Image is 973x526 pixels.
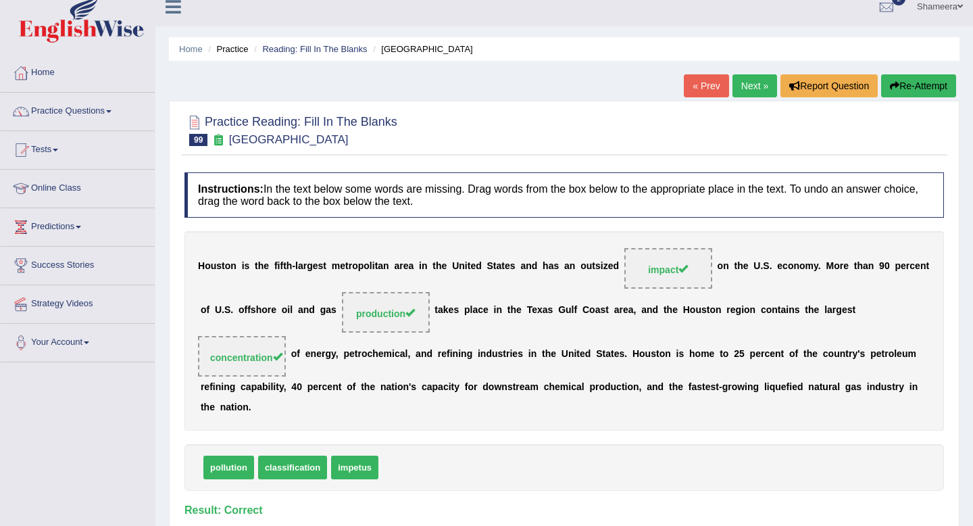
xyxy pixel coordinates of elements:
b: n [868,261,874,272]
b: l [290,305,293,316]
b: i [465,261,468,272]
a: Practice Questions [1,93,155,126]
b: u [566,305,572,316]
b: o [799,261,805,272]
b: f [447,349,450,360]
b: . [230,305,233,316]
b: n [230,261,236,272]
b: m [332,261,340,272]
b: u [211,261,217,272]
b: a [614,305,620,316]
b: U [562,349,568,360]
b: s [245,261,250,272]
b: l [295,261,298,272]
b: e [316,349,322,360]
b: e [843,261,849,272]
b: e [403,261,409,272]
b: n [453,349,459,360]
b: r [399,261,403,272]
b: i [494,305,497,316]
b: s [701,305,707,316]
b: C [582,305,589,316]
a: Reading: Fill In The Blanks [262,44,367,54]
b: s [651,349,656,360]
b: c [478,305,483,316]
b: n [750,305,756,316]
b: U [452,261,459,272]
b: l [824,305,827,316]
b: o [205,261,211,272]
b: t [854,261,857,272]
b: i [574,349,576,360]
b: t [345,261,349,272]
b: f [297,349,300,360]
b: s [498,349,503,360]
b: o [361,349,368,360]
b: o [352,261,358,272]
b: s [619,349,624,360]
b: o [364,261,370,272]
b: o [225,261,231,272]
b: l [370,261,372,272]
b: h [857,261,863,272]
a: Predictions [1,208,155,242]
b: . [770,261,772,272]
a: Next » [732,74,777,97]
b: c [761,305,766,316]
b: e [623,305,628,316]
span: Drop target [198,336,286,377]
b: s [318,261,324,272]
b: g [320,305,326,316]
b: r [906,261,909,272]
b: d [585,349,591,360]
b: t [323,261,326,272]
b: S [487,261,493,272]
b: r [303,261,307,272]
b: i [419,261,422,272]
b: t [852,305,855,316]
b: n [422,261,428,272]
b: a [827,305,832,316]
b: i [509,349,512,360]
b: f [247,305,251,316]
b: t [501,261,505,272]
b: t [434,305,438,316]
b: s [595,261,601,272]
b: i [458,349,461,360]
b: r [619,305,622,316]
b: i [287,305,290,316]
b: a [781,305,787,316]
b: 0 [884,261,890,272]
b: p [358,261,364,272]
b: o [201,305,207,316]
span: Drop target [624,248,712,289]
button: Re-Attempt [881,74,956,97]
b: t [503,349,506,360]
b: r [438,349,441,360]
b: o [690,305,696,316]
b: e [730,305,736,316]
b: t [493,261,497,272]
b: a [472,305,478,316]
b: a [378,261,383,272]
b: , [407,349,410,360]
b: i [372,261,375,272]
b: l [470,305,473,316]
b: c [782,261,788,272]
b: k [443,305,449,316]
b: s [553,261,559,272]
b: t [805,305,808,316]
b: m [384,349,392,360]
b: a [549,261,554,272]
b: i [242,261,245,272]
b: M [826,261,834,272]
b: n [459,261,465,272]
b: n [526,261,532,272]
b: t [778,305,781,316]
b: o [744,305,750,316]
b: h [667,305,673,316]
b: a [543,305,548,316]
b: t [603,349,606,360]
h4: In the text below some words are missing. Drag words from the box below to the appropriate place ... [184,172,944,218]
b: y [331,349,336,360]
